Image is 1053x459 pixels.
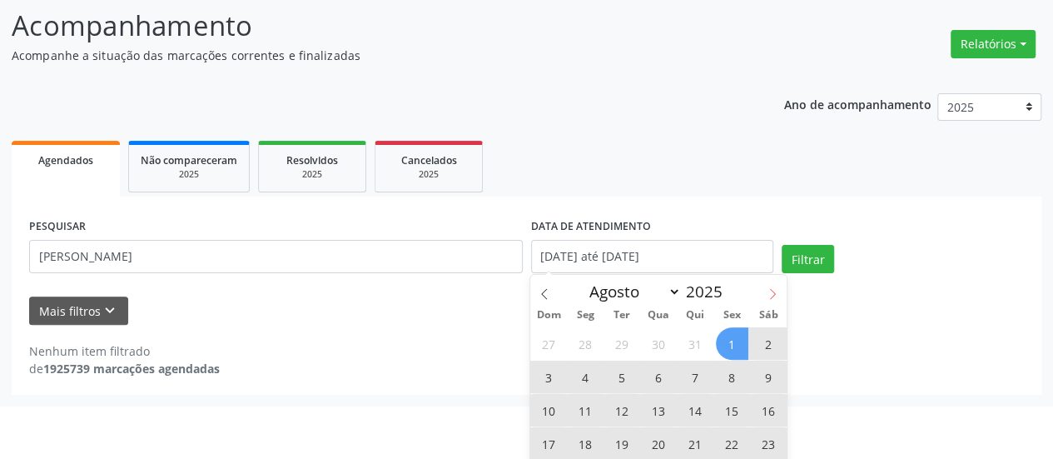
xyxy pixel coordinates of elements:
div: 2025 [141,168,237,181]
span: Sáb [750,310,787,321]
strong: 1925739 marcações agendadas [43,361,220,377]
span: Qui [677,310,713,321]
button: Relatórios [951,30,1036,58]
span: Ter [603,310,640,321]
span: Agendados [38,153,93,167]
span: Agosto 2, 2025 [752,327,785,360]
span: Agosto 6, 2025 [643,361,675,393]
input: Selecione um intervalo [531,240,773,273]
span: Agosto 12, 2025 [606,394,638,427]
span: Agosto 15, 2025 [716,394,748,427]
span: Julho 28, 2025 [569,327,602,360]
span: Seg [567,310,603,321]
span: Agosto 16, 2025 [752,394,785,427]
span: Agosto 4, 2025 [569,361,602,393]
span: Julho 27, 2025 [533,327,565,360]
p: Acompanhamento [12,5,733,47]
p: Ano de acompanhamento [784,93,931,114]
span: Não compareceram [141,153,237,167]
span: Agosto 10, 2025 [533,394,565,427]
span: Resolvidos [286,153,338,167]
span: Agosto 3, 2025 [533,361,565,393]
span: Qua [640,310,677,321]
div: 2025 [387,168,470,181]
span: Agosto 11, 2025 [569,394,602,427]
span: Julho 31, 2025 [679,327,712,360]
span: Sex [713,310,750,321]
label: PESQUISAR [29,214,86,240]
div: Nenhum item filtrado [29,342,220,360]
label: DATA DE ATENDIMENTO [531,214,651,240]
span: Agosto 9, 2025 [752,361,785,393]
span: Agosto 13, 2025 [643,394,675,427]
input: Year [681,281,736,302]
p: Acompanhe a situação das marcações correntes e finalizadas [12,47,733,64]
span: Agosto 14, 2025 [679,394,712,427]
span: Agosto 1, 2025 [716,327,748,360]
div: 2025 [271,168,354,181]
button: Filtrar [782,245,834,273]
select: Month [582,280,682,303]
span: Cancelados [401,153,457,167]
input: Nome, código do beneficiário ou CPF [29,240,523,273]
span: Julho 30, 2025 [643,327,675,360]
span: Dom [530,310,567,321]
span: Agosto 7, 2025 [679,361,712,393]
span: Agosto 5, 2025 [606,361,638,393]
button: Mais filtroskeyboard_arrow_down [29,297,128,326]
i: keyboard_arrow_down [101,302,119,320]
span: Agosto 8, 2025 [716,361,748,393]
span: Julho 29, 2025 [606,327,638,360]
div: de [29,360,220,377]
